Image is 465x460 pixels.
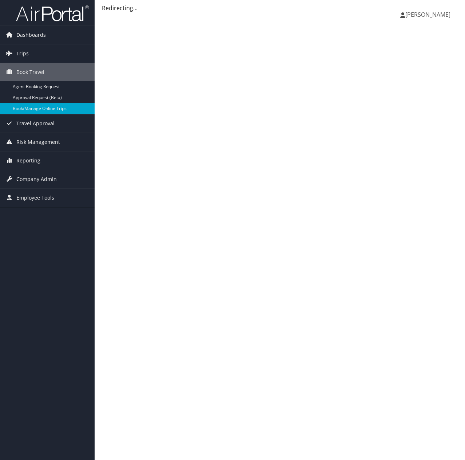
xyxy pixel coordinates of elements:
span: Reporting [16,152,40,170]
span: [PERSON_NAME] [405,11,450,19]
span: Employee Tools [16,189,54,207]
span: Dashboards [16,26,46,44]
a: [PERSON_NAME] [400,4,458,25]
span: Trips [16,44,29,63]
span: Travel Approval [16,114,55,133]
span: Company Admin [16,170,57,188]
img: airportal-logo.png [16,5,89,22]
span: Book Travel [16,63,44,81]
span: Risk Management [16,133,60,151]
div: Redirecting... [102,4,458,12]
